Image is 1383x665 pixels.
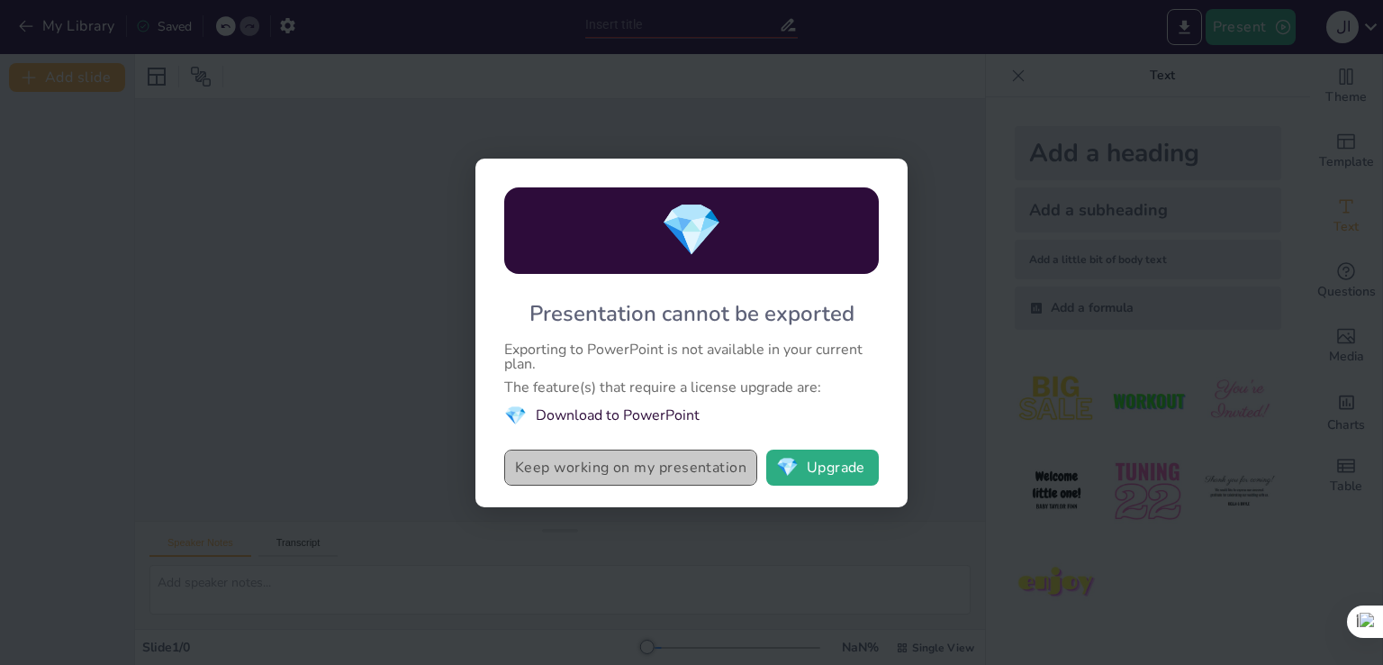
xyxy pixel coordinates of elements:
button: diamondUpgrade [766,450,879,486]
button: Keep working on my presentation [504,450,757,486]
span: diamond [504,404,527,428]
div: The feature(s) that require a license upgrade are: [504,380,879,395]
li: Download to PowerPoint [504,404,879,428]
span: diamond [660,196,723,265]
div: Presentation cannot be exported [529,299,854,328]
div: Exporting to PowerPoint is not available in your current plan. [504,342,879,371]
span: diamond [776,459,799,477]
